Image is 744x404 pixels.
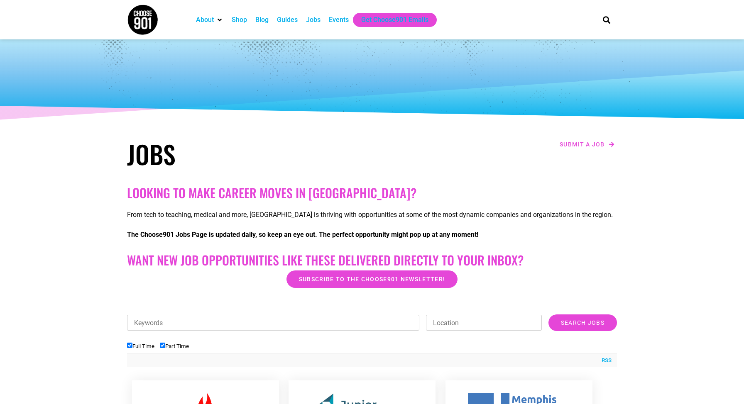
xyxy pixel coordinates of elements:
a: Submit a job [557,139,617,150]
label: Full Time [127,343,154,349]
div: About [192,13,228,27]
a: RSS [597,356,612,365]
a: Events [329,15,349,25]
a: Get Choose901 Emails [361,15,428,25]
div: Search [600,13,614,27]
a: Subscribe to the Choose901 newsletter! [286,270,458,288]
input: Search Jobs [548,314,617,331]
h2: Looking to make career moves in [GEOGRAPHIC_DATA]? [127,185,617,200]
a: About [196,15,214,25]
a: Shop [232,15,247,25]
p: From tech to teaching, medical and more, [GEOGRAPHIC_DATA] is thriving with opportunities at some... [127,210,617,220]
h1: Jobs [127,139,368,169]
a: Guides [277,15,298,25]
input: Location [426,315,542,331]
a: Blog [255,15,269,25]
input: Keywords [127,315,419,331]
label: Part Time [160,343,189,349]
span: Submit a job [560,141,605,147]
strong: The Choose901 Jobs Page is updated daily, so keep an eye out. The perfect opportunity might pop u... [127,231,478,239]
h2: Want New Job Opportunities like these Delivered Directly to your Inbox? [127,253,617,268]
a: Jobs [306,15,321,25]
span: Subscribe to the Choose901 newsletter! [299,276,445,282]
input: Full Time [127,343,132,348]
input: Part Time [160,343,165,348]
nav: Main nav [192,13,589,27]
